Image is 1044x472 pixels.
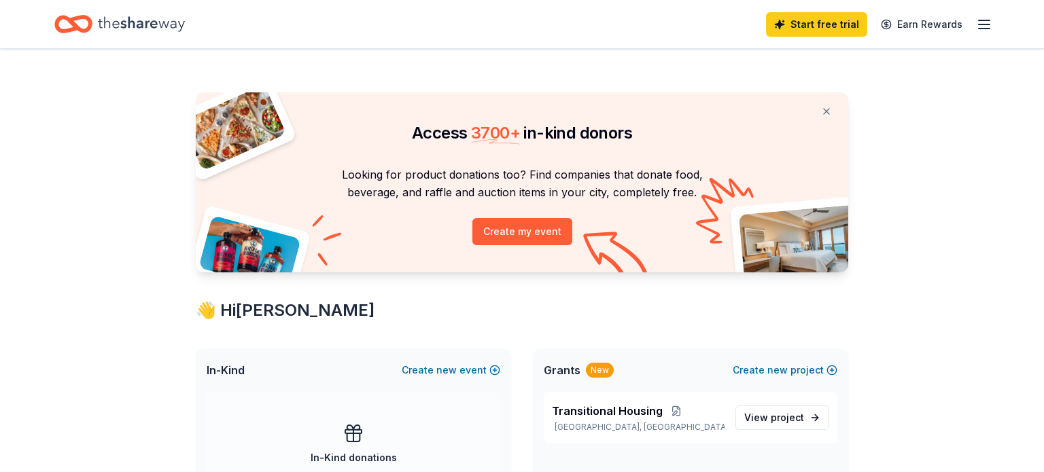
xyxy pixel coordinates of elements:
[196,299,848,321] div: 👋 Hi [PERSON_NAME]
[744,410,804,426] span: View
[586,363,614,378] div: New
[181,84,287,171] img: Pizza
[402,362,500,378] button: Createnewevent
[436,362,457,378] span: new
[472,218,572,245] button: Create my event
[311,450,397,466] div: In-Kind donations
[767,362,788,378] span: new
[771,412,804,423] span: project
[471,123,520,143] span: 3700 +
[583,232,651,283] img: Curvy arrow
[412,123,632,143] span: Access in-kind donors
[733,362,837,378] button: Createnewproject
[54,8,185,40] a: Home
[735,405,829,430] a: View project
[212,166,832,202] p: Looking for product donations too? Find companies that donate food, beverage, and raffle and auct...
[873,12,971,37] a: Earn Rewards
[552,403,663,419] span: Transitional Housing
[552,422,725,433] p: [GEOGRAPHIC_DATA], [GEOGRAPHIC_DATA]
[766,12,867,37] a: Start free trial
[544,362,580,378] span: Grants
[207,362,245,378] span: In-Kind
